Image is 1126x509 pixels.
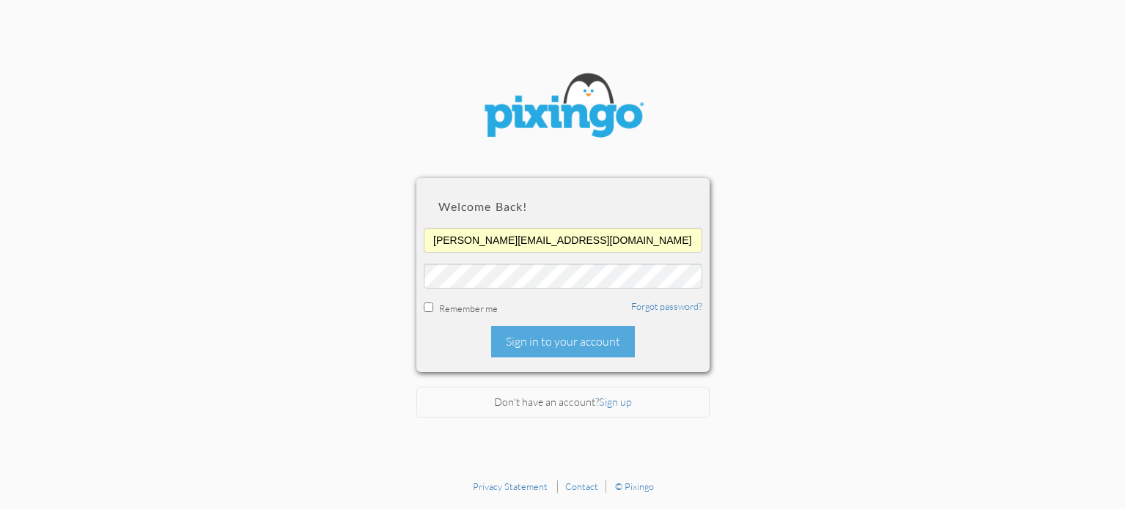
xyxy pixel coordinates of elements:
[631,300,702,312] a: Forgot password?
[475,66,651,149] img: pixingo logo
[438,200,688,213] h2: Welcome back!
[491,326,635,357] div: Sign in to your account
[473,480,548,492] a: Privacy Statement
[599,395,632,408] a: Sign up
[424,300,702,315] div: Remember me
[424,228,702,253] input: ID or Email
[565,480,598,492] a: Contact
[615,480,654,492] a: © Pixingo
[416,387,710,418] div: Don't have an account?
